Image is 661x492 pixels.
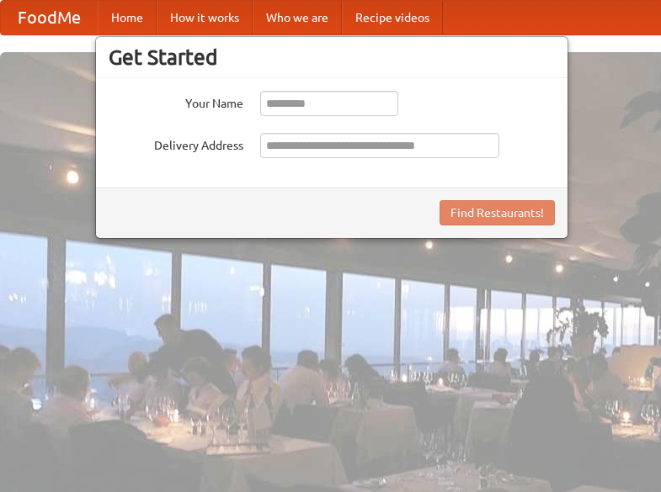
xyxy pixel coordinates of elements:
[98,1,157,34] a: Home
[1,1,98,34] a: FoodMe
[109,45,555,70] h3: Get Started
[157,1,253,34] a: How it works
[440,200,555,225] button: Find Restaurants!
[109,133,243,154] label: Delivery Address
[253,1,342,34] a: Who we are
[342,1,443,34] a: Recipe videos
[109,91,243,112] label: Your Name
